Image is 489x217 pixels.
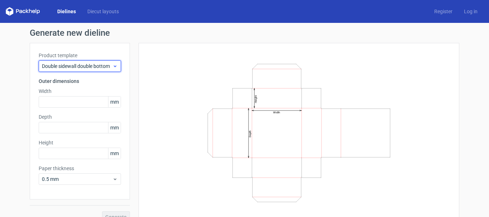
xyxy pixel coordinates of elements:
[52,8,82,15] a: Dielines
[39,113,121,120] label: Depth
[39,88,121,95] label: Width
[429,8,458,15] a: Register
[273,111,280,114] text: Width
[42,63,112,70] span: Double sidewall double bottom
[108,148,121,159] span: mm
[458,8,483,15] a: Log in
[42,176,112,183] span: 0.5 mm
[108,122,121,133] span: mm
[39,52,121,59] label: Product template
[254,95,257,103] text: Height
[82,8,125,15] a: Diecut layouts
[39,165,121,172] label: Paper thickness
[248,130,252,137] text: Depth
[39,78,121,85] h3: Outer dimensions
[108,97,121,107] span: mm
[30,29,459,37] h1: Generate new dieline
[39,139,121,146] label: Height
